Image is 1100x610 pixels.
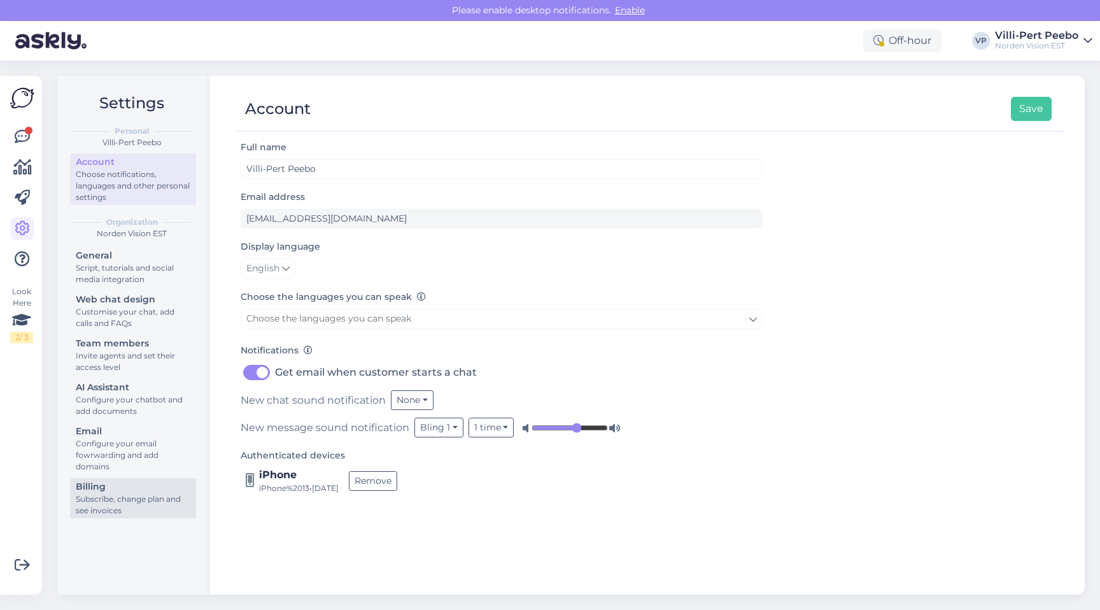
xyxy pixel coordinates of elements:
[106,216,158,228] b: Organization
[33,33,140,43] div: Domain: [DOMAIN_NAME]
[10,286,33,343] div: Look Here
[76,394,190,417] div: Configure your chatbot and add documents
[70,423,196,474] a: EmailConfigure your email fowrwarding and add domains
[70,379,196,419] a: AI AssistantConfigure your chatbot and add documents
[241,449,345,462] label: Authenticated devices
[241,209,763,229] input: Enter email
[76,262,190,285] div: Script, tutorials and social media integration
[349,471,397,491] button: Remove
[241,159,763,179] input: Enter name
[76,169,190,203] div: Choose notifications, languages and other personal settings
[76,293,190,306] div: Web chat design
[241,290,426,304] label: Choose the languages you can speak
[241,259,295,279] a: English
[241,344,313,357] label: Notifications
[391,390,434,410] button: None
[469,418,514,437] button: 1 time
[48,82,114,90] div: Domain Overview
[246,262,279,276] span: English
[972,32,990,50] div: VP
[141,82,215,90] div: Keywords by Traffic
[76,438,190,472] div: Configure your email fowrwarding and add domains
[67,228,196,239] div: Norden Vision EST
[36,20,62,31] div: v 4.0.25
[70,335,196,375] a: Team membersInvite agents and set their access level
[1011,97,1052,121] button: Save
[76,337,190,350] div: Team members
[67,91,196,115] h2: Settings
[241,190,305,204] label: Email address
[76,249,190,262] div: General
[241,390,763,410] div: New chat sound notification
[241,418,763,437] div: New message sound notification
[995,41,1078,51] div: Norden Vision EST
[863,29,941,52] div: Off-hour
[76,306,190,329] div: Customise your chat, add calls and FAQs
[127,80,137,90] img: tab_keywords_by_traffic_grey.svg
[76,425,190,438] div: Email
[611,4,649,16] span: Enable
[241,141,286,154] label: Full name
[259,483,339,494] div: iPhone%2013 • [DATE]
[76,350,190,373] div: Invite agents and set their access level
[20,33,31,43] img: website_grey.svg
[67,137,196,148] div: Villi-Pert Peebo
[34,80,45,90] img: tab_domain_overview_orange.svg
[10,86,34,110] img: Askly Logo
[246,313,411,324] span: Choose the languages you can speak
[70,478,196,518] a: BillingSubscribe, change plan and see invoices
[995,31,1078,41] div: Villi-Pert Peebo
[70,247,196,287] a: GeneralScript, tutorials and social media integration
[70,153,196,205] a: AccountChoose notifications, languages and other personal settings
[10,332,33,343] div: 2 / 3
[76,480,190,493] div: Billing
[76,381,190,394] div: AI Assistant
[275,362,477,383] label: Get email when customer starts a chat
[76,155,190,169] div: Account
[259,467,339,483] div: iPhone
[995,31,1092,51] a: Villi-Pert PeeboNorden Vision EST
[241,309,763,329] a: Choose the languages you can speak
[414,418,463,437] button: Bling 1
[20,20,31,31] img: logo_orange.svg
[70,291,196,331] a: Web chat designCustomise your chat, add calls and FAQs
[115,125,150,137] b: Personal
[245,97,311,121] div: Account
[76,493,190,516] div: Subscribe, change plan and see invoices
[241,240,320,253] label: Display language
